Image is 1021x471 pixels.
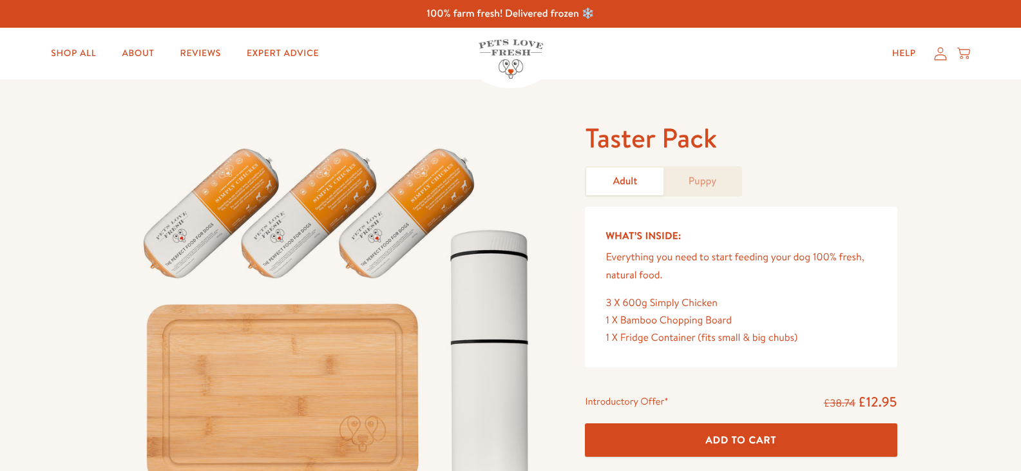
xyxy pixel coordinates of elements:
img: Pets Love Fresh [479,39,543,79]
span: £12.95 [858,392,897,411]
h5: What’s Inside: [606,227,876,244]
div: 1 X Fridge Container (fits small & big chubs) [606,329,876,347]
s: £38.74 [824,396,855,410]
a: Expert Advice [236,41,329,66]
div: Introductory Offer* [585,393,668,412]
a: Adult [586,168,663,195]
p: Everything you need to start feeding your dog 100% fresh, natural food. [606,249,876,284]
span: Add To Cart [706,433,777,447]
span: 1 X Bamboo Chopping Board [606,313,732,327]
a: About [111,41,164,66]
a: Shop All [41,41,106,66]
h1: Taster Pack [585,120,897,156]
a: Puppy [663,168,741,195]
div: 3 X 600g Simply Chicken [606,294,876,312]
a: Reviews [170,41,231,66]
a: Help [882,41,926,66]
button: Add To Cart [585,423,897,457]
